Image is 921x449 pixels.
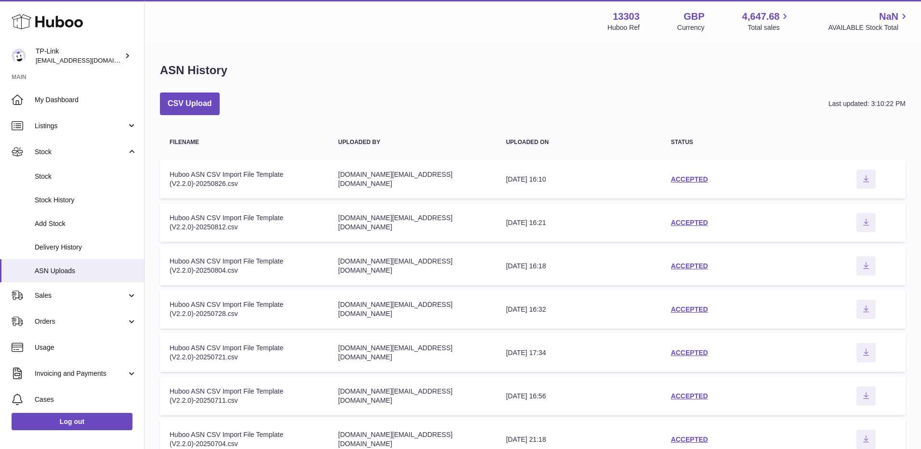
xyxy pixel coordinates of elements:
[170,213,319,232] div: Huboo ASN CSV Import File Template (V2.2.0)-20250812.csv
[338,300,487,318] div: [DOMAIN_NAME][EMAIL_ADDRESS][DOMAIN_NAME]
[748,23,790,32] span: Total sales
[338,170,487,188] div: [DOMAIN_NAME][EMAIL_ADDRESS][DOMAIN_NAME]
[170,257,319,275] div: Huboo ASN CSV Import File Template (V2.2.0)-20250804.csv
[671,262,708,270] a: ACCEPTED
[506,218,651,227] div: [DATE] 16:21
[856,256,876,276] button: Download ASN file
[338,343,487,362] div: [DOMAIN_NAME][EMAIL_ADDRESS][DOMAIN_NAME]
[160,92,220,115] button: CSV Upload
[170,300,319,318] div: Huboo ASN CSV Import File Template (V2.2.0)-20250728.csv
[506,348,651,357] div: [DATE] 17:34
[338,387,487,405] div: [DOMAIN_NAME][EMAIL_ADDRESS][DOMAIN_NAME]
[329,130,496,155] th: Uploaded by
[35,395,137,404] span: Cases
[613,10,640,23] strong: 13303
[338,430,487,449] div: [DOMAIN_NAME][EMAIL_ADDRESS][DOMAIN_NAME]
[170,343,319,362] div: Huboo ASN CSV Import File Template (V2.2.0)-20250721.csv
[827,130,906,155] th: actions
[607,23,640,32] div: Huboo Ref
[35,121,127,131] span: Listings
[856,430,876,449] button: Download ASN file
[671,219,708,226] a: ACCEPTED
[856,343,876,362] button: Download ASN file
[742,10,780,23] span: 4,647.68
[677,23,705,32] div: Currency
[661,130,827,155] th: Status
[506,392,651,401] div: [DATE] 16:56
[671,305,708,313] a: ACCEPTED
[856,170,876,189] button: Download ASN file
[35,266,137,276] span: ASN Uploads
[36,56,142,64] span: [EMAIL_ADDRESS][DOMAIN_NAME]
[742,10,791,32] a: 4,647.68 Total sales
[879,10,898,23] span: NaN
[35,196,137,205] span: Stock History
[35,343,137,352] span: Usage
[828,23,909,32] span: AVAILABLE Stock Total
[506,175,651,184] div: [DATE] 16:10
[35,243,137,252] span: Delivery History
[160,130,329,155] th: Filename
[671,175,708,183] a: ACCEPTED
[160,63,227,78] h1: ASN History
[338,257,487,275] div: [DOMAIN_NAME][EMAIL_ADDRESS][DOMAIN_NAME]
[35,95,137,105] span: My Dashboard
[506,305,651,314] div: [DATE] 16:32
[856,213,876,232] button: Download ASN file
[36,47,122,65] div: TP-Link
[12,49,26,63] img: gaby.chen@tp-link.com
[35,172,137,181] span: Stock
[35,147,127,157] span: Stock
[35,291,127,300] span: Sales
[684,10,704,23] strong: GBP
[170,387,319,405] div: Huboo ASN CSV Import File Template (V2.2.0)-20250711.csv
[506,262,651,271] div: [DATE] 16:18
[338,213,487,232] div: [DOMAIN_NAME][EMAIL_ADDRESS][DOMAIN_NAME]
[828,10,909,32] a: NaN AVAILABLE Stock Total
[856,386,876,406] button: Download ASN file
[506,435,651,444] div: [DATE] 21:18
[856,300,876,319] button: Download ASN file
[496,130,661,155] th: Uploaded on
[170,430,319,449] div: Huboo ASN CSV Import File Template (V2.2.0)-20250704.csv
[671,349,708,357] a: ACCEPTED
[829,99,906,108] div: Last updated: 3:10:22 PM
[12,413,132,430] a: Log out
[671,436,708,443] a: ACCEPTED
[35,219,137,228] span: Add Stock
[35,317,127,326] span: Orders
[170,170,319,188] div: Huboo ASN CSV Import File Template (V2.2.0)-20250826.csv
[671,392,708,400] a: ACCEPTED
[35,369,127,378] span: Invoicing and Payments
